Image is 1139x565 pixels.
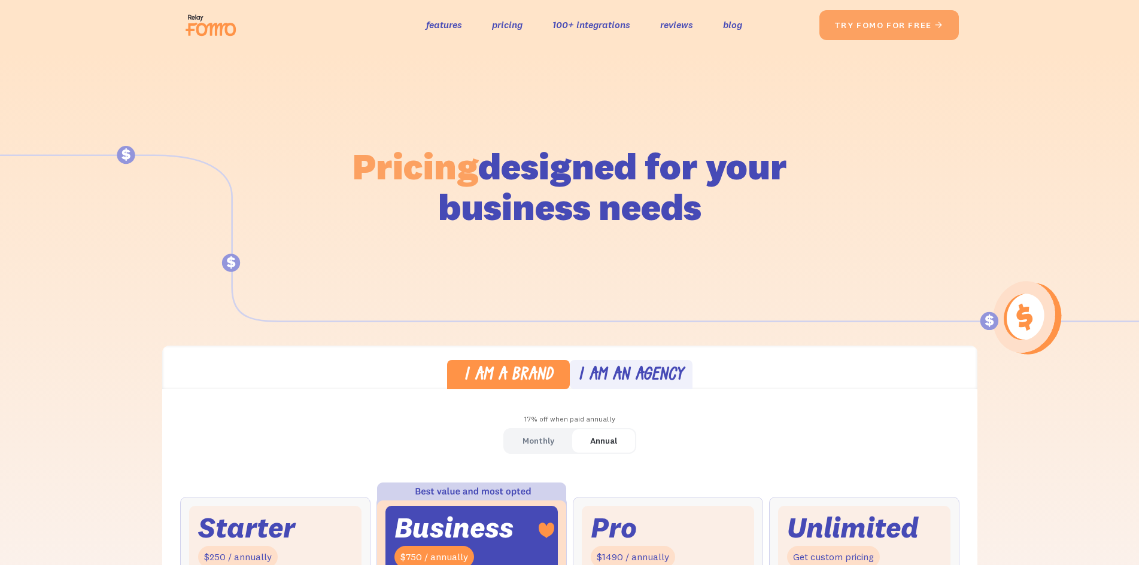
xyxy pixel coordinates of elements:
[492,16,523,33] a: pricing
[198,515,295,540] div: Starter
[552,16,630,33] a: 100+ integrations
[787,515,919,540] div: Unlimited
[162,411,977,428] div: 17% off when paid annually
[426,16,462,33] a: features
[590,432,617,450] div: Annual
[819,10,959,40] a: try fomo for free
[352,146,788,227] h1: designed for your business needs
[353,143,478,189] span: Pricing
[464,367,553,384] div: I am a brand
[523,432,554,450] div: Monthly
[578,367,684,384] div: I am an agency
[660,16,693,33] a: reviews
[934,20,944,30] span: 
[591,515,637,540] div: Pro
[723,16,742,33] a: blog
[394,515,514,540] div: Business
